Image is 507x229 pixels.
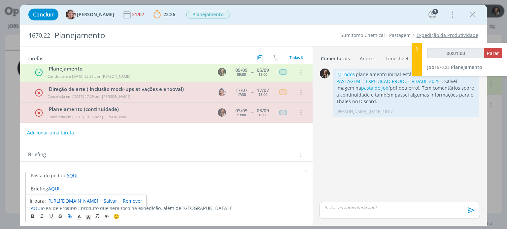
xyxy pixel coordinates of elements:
[361,85,389,91] a: pasta do job
[28,151,46,159] span: Briefing
[451,64,482,70] span: Planejamento
[251,70,253,74] span: --
[31,186,302,192] p: Briefing
[186,11,230,19] button: Planejamento
[258,93,267,96] div: 18:00
[337,71,355,77] span: @Todos
[46,65,212,72] div: Planejamento
[237,113,246,117] div: 13:00
[385,52,409,62] a: Timesheet
[235,88,248,93] div: 17/07
[258,72,267,76] div: 18:00
[46,85,212,93] div: Direção de arte ( inclusão mock-ups ativações e enxoval)
[273,55,278,61] img: arrow-down-up.svg
[27,127,74,139] button: Adicionar uma tarefa
[369,109,393,115] span: [DATE] 18:07
[51,27,288,43] div: Planejamento
[258,113,267,117] div: 18:00
[48,186,59,192] a: AQUI
[235,108,248,113] div: 03/09
[336,71,461,84] a: "SUMITOMO - PASTAGEM | EXPEDIÇÃO PRODUTIVIDADE 2025"
[427,64,482,70] a: Job1670.22Planejamento
[235,68,248,72] div: 05/09
[251,90,253,95] span: --
[432,9,438,14] div: 3
[113,213,119,219] span: 🙂
[49,197,98,205] a: [URL][DOMAIN_NAME]
[417,32,478,38] a: Expedição da Produtividade
[29,32,50,39] span: 1670.22
[66,10,76,19] img: A
[66,172,78,179] a: AQUI
[46,105,212,113] div: Planejamento (continuidade)
[84,212,93,220] span: Cor de Fundo
[31,198,302,205] p: pedidos trabalhados na expedição de 2024
[251,110,253,115] span: --
[163,11,175,17] span: 22:26
[237,72,246,76] div: 09:00
[341,32,411,38] a: Sumitomo Chemical - Pastagem
[132,12,146,17] div: 31/07
[112,212,121,220] button: 🙂
[48,114,131,119] span: Cancelada em [DATE] 10:15 por [PERSON_NAME]
[31,205,302,212] p: o KV de Progibb , produto que será foco na expedição, além de [GEOGRAPHIC_DATA] E
[321,52,350,62] a: Comentários
[484,48,502,58] button: Parar
[434,64,450,70] span: 1670.22
[257,108,269,113] div: 03/09
[257,88,269,93] div: 17/07
[75,212,84,220] span: Cor do Texto
[360,55,376,62] div: Anexos
[31,172,302,179] p: Pasta do pedido
[237,93,246,96] div: 17:30
[320,69,330,78] img: L
[289,55,303,60] span: Todas 6
[336,109,367,115] p: [PERSON_NAME]
[27,54,43,62] span: Tarefas
[66,10,114,19] button: A[PERSON_NAME]
[28,9,58,20] button: Concluir
[257,68,269,72] div: 05/09
[20,5,487,226] div: dialog
[336,71,476,105] p: planejamento inicial está no miro . Salvei imagem na (pdf deu erro). Tem comentários sobre a cont...
[31,205,42,211] a: AQUI
[33,12,54,17] span: Concluir
[186,11,230,18] span: Planejamento
[152,9,177,20] button: 22:26
[427,9,438,20] button: 3
[48,94,131,99] span: Cancelada em [DATE] 17:29 por [PERSON_NAME]
[487,50,499,56] span: Parar
[48,74,130,79] span: Concluída em [DATE] 22:36 por [PERSON_NAME]
[77,12,114,17] span: [PERSON_NAME]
